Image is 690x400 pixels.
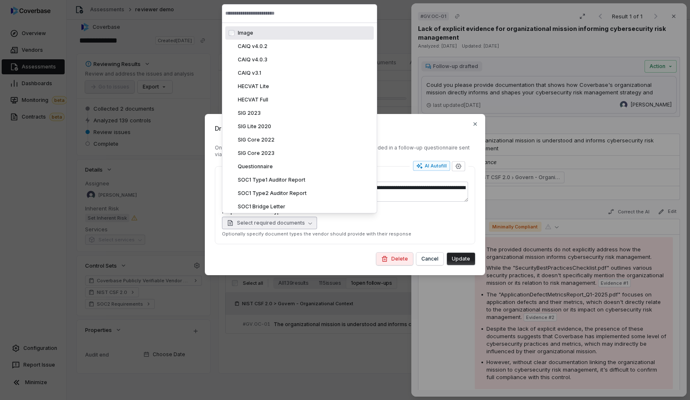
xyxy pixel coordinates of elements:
button: AI Autofill [413,161,450,171]
div: AI Autofill [416,163,447,170]
span: HECVAT Full [238,96,268,103]
span: SIG Core 2022 [238,137,274,143]
p: Optionally specify document types the vendor should provide with their response [222,231,468,237]
span: HECVAT Lite [238,83,269,89]
span: CAIQ v4.0.2 [238,43,267,49]
button: Update [447,253,475,265]
button: Cancel [416,253,443,265]
span: CAIQ v3.1 [238,70,261,76]
span: Draft Follow-Up [215,124,475,133]
span: CAIQ v4.0.3 [238,56,267,63]
span: SIG Lite 2020 [238,123,271,129]
span: SIG Core 2023 [238,150,274,156]
span: SOC1 Type2 Auditor Report [238,190,307,196]
span: SOC1 Type1 Auditor Report [238,177,305,183]
span: Image [238,30,253,36]
span: Select required documents [227,220,305,226]
span: Questionnaire [238,163,273,170]
span: SOC1 Bridge Letter [238,203,285,210]
span: SIG 2023 [238,110,261,116]
button: Delete [376,253,413,265]
div: Once saved, this follow-up item will have status until it is included in a follow-up questionnair... [215,144,475,158]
